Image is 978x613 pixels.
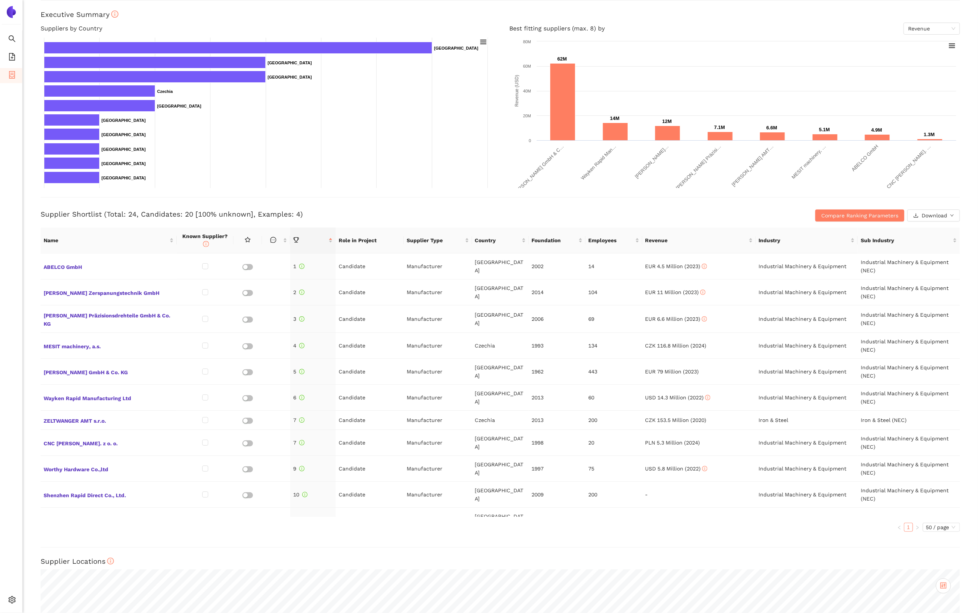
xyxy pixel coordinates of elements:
span: info-circle [107,558,114,565]
span: info-circle [299,264,304,269]
span: info-circle [302,492,307,497]
span: file-add [8,50,16,65]
td: [GEOGRAPHIC_DATA] [472,482,528,508]
td: 104 [585,279,642,305]
td: 200 [585,482,642,508]
td: 75 [585,456,642,482]
td: Industrial Machinery & Equipment [755,253,858,279]
span: info-circle [111,11,118,18]
td: 1993 [528,333,585,359]
span: EUR 11 Million (2023) [645,289,705,295]
td: [GEOGRAPHIC_DATA] [472,430,528,456]
td: 14 [585,253,642,279]
text: [GEOGRAPHIC_DATA] [268,75,312,79]
th: this column's title is Name,this column is sortable [41,228,177,253]
td: Manufacturer [404,411,472,430]
button: Compare Ranking Parameters [815,209,904,222]
td: [GEOGRAPHIC_DATA] [472,456,528,482]
td: Candidate [336,279,404,305]
span: [PERSON_NAME] Präzisionsdrehteile GmbH & Co. KG [44,310,174,328]
span: CZK 153.5 Million (2020) [645,417,706,423]
text: 60M [523,64,531,68]
span: EUR 79 Million (2023) [645,369,699,375]
div: Page Size [923,523,960,532]
text: [PERSON_NAME] AMT… [731,144,775,188]
span: Download [922,211,947,220]
span: Name [44,236,168,244]
button: downloadDownloaddown [907,209,960,222]
text: [GEOGRAPHIC_DATA] [268,61,312,65]
span: info-circle [299,395,304,400]
h3: Supplier Shortlist (Total: 24, Candidates: 20 [100% unknown], Examples: 4) [41,209,654,219]
td: Manufacturer [404,430,472,456]
span: info-circle [702,466,707,471]
td: Industrial Machinery & Equipment [755,482,858,508]
h4: Best fitting suppliers (max. 8) by [509,23,960,35]
span: 1 [293,263,304,269]
text: [GEOGRAPHIC_DATA] [101,118,146,123]
td: Industrial Machinery & Equipment (NEC) [858,305,960,333]
span: 7 [293,440,304,446]
td: Candidate [336,333,404,359]
td: Candidate [336,385,404,411]
span: Known Supplier? [182,233,228,247]
text: 20M [523,114,531,118]
td: 50 [585,508,642,534]
text: [GEOGRAPHIC_DATA] [101,147,146,152]
td: [GEOGRAPHIC_DATA] [472,279,528,305]
a: 1 [904,523,913,531]
span: 10 [293,492,307,498]
span: Compare Ranking Parameters [821,211,898,220]
td: Iron & Steel [755,508,858,534]
li: Previous Page [895,523,904,532]
td: 1998 [528,430,585,456]
text: [PERSON_NAME] GmbH & C… [512,144,565,197]
text: ABELCO GmbH [851,144,880,173]
span: info-circle [299,466,304,471]
th: this column's title is Employees,this column is sortable [586,228,642,253]
span: info-circle [299,369,304,374]
td: 200 [585,411,642,430]
td: Manufacturer [404,508,472,534]
td: Czechia [472,333,528,359]
span: message [270,237,276,243]
span: trophy [293,237,299,243]
span: right [915,525,920,530]
span: CNC [PERSON_NAME]. z o. o. [44,438,174,448]
text: 5.1M [819,127,830,132]
td: Industrial Machinery & Equipment [755,333,858,359]
h3: Executive Summary [41,10,960,20]
td: Manufacturer [404,385,472,411]
th: this column's title is Industry,this column is sortable [756,228,858,253]
button: left [895,523,904,532]
span: PLN 5.3 Million (2024) [645,440,700,446]
text: [GEOGRAPHIC_DATA] [101,132,146,137]
td: Industrial Machinery & Equipment (NEC) [858,482,960,508]
td: [GEOGRAPHIC_DATA] [472,359,528,385]
span: 9 [293,466,304,472]
span: 50 / page [926,523,957,531]
td: 2014 [528,279,585,305]
span: ABELCO GmbH [44,261,174,271]
span: star [245,237,251,243]
span: search [8,32,16,47]
td: [GEOGRAPHIC_DATA] [472,305,528,333]
span: Industry [759,236,849,244]
span: Wayken Rapid Manufacturing Ltd [44,393,174,402]
text: Wayken Rapid Man… [580,144,618,181]
td: 443 [585,359,642,385]
td: Industrial Machinery & Equipment [755,305,858,333]
span: Shenzhen Rapid Direct Co., Ltd. [44,490,174,499]
td: Candidate [336,359,404,385]
span: Worthy Hardware Co.,ltd [44,464,174,473]
td: 2006 [528,305,585,333]
span: - [645,492,648,498]
text: 62M [557,56,567,62]
text: 4.9M [871,127,882,133]
text: Revenue (USD) [515,75,520,107]
text: 40M [523,89,531,93]
td: Manufacturer [404,333,472,359]
td: [GEOGRAPHIC_DATA] [472,508,528,534]
span: Revenue [645,236,747,244]
td: Industrial Machinery & Equipment (NEC) [858,333,960,359]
